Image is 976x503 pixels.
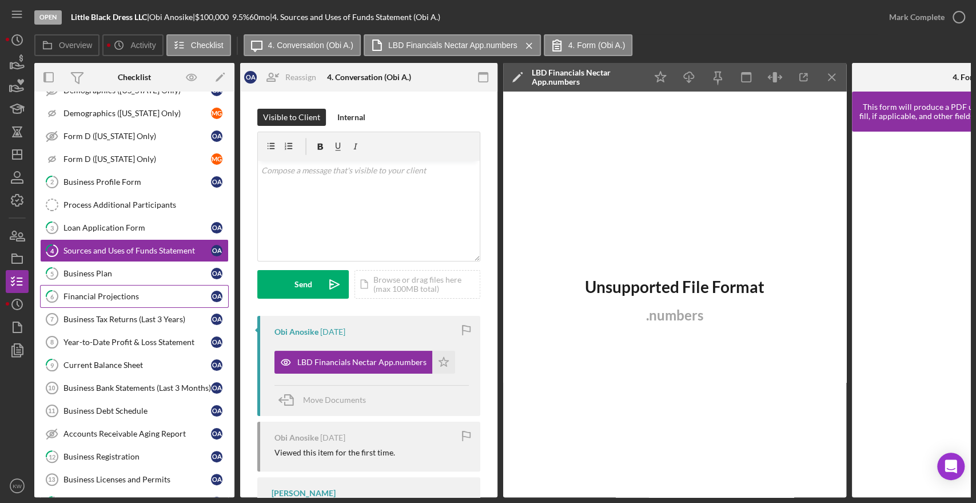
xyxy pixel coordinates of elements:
[544,34,633,56] button: 4. Form (Obi A.)
[50,178,54,185] tspan: 2
[585,278,764,296] h2: Unsupported File Format
[327,73,411,82] div: 4. Conversation (Obi A.)
[211,451,222,462] div: O A
[63,406,211,415] div: Business Debt Schedule
[63,429,211,438] div: Accounts Receivable Aging Report
[63,361,211,370] div: Current Balance Sheet
[118,73,151,82] div: Checklist
[40,193,229,216] a: Process Additional Participants
[63,269,211,278] div: Business Plan
[211,382,222,394] div: O A
[211,245,222,256] div: O A
[646,307,703,323] h3: . numbers
[270,13,440,22] div: | 4. Sources and Uses of Funds Statement (Obi A.)
[257,270,349,299] button: Send
[532,68,640,86] div: LBD Financials Nectar App.numbers
[102,34,163,56] button: Activity
[40,308,229,331] a: 7Business Tax Returns (Last 3 Years)OA
[34,10,62,25] div: Open
[285,66,316,89] div: Reassign
[48,407,55,414] tspan: 11
[257,109,326,126] button: Visible to Client
[332,109,371,126] button: Internal
[63,452,211,461] div: Business Registration
[211,291,222,302] div: O A
[40,285,229,308] a: 6Financial ProjectionsOA
[364,34,541,56] button: LBD Financials Nectar App.numbers
[211,474,222,485] div: O A
[49,453,55,460] tspan: 12
[40,216,229,239] a: 3Loan Application FormOA
[937,453,965,480] div: Open Intercom Messenger
[6,474,29,497] button: KW
[272,489,336,498] div: [PERSON_NAME]
[303,395,366,405] span: Move Documents
[388,41,517,50] label: LBD Financials Nectar App.numbers
[297,358,427,367] div: LBD Financials Nectar App.numbers
[40,468,229,491] a: 13Business Licenses and PermitsOA
[50,361,54,369] tspan: 9
[211,108,222,119] div: M G
[244,34,361,56] button: 4. Conversation (Obi A.)
[40,422,229,445] a: Accounts Receivable Aging ReportOA
[48,476,55,483] tspan: 13
[274,327,318,336] div: Obi Anosike
[274,386,377,414] button: Move Documents
[13,483,22,489] text: KW
[294,270,312,299] div: Send
[320,327,345,336] time: 2025-08-26 22:27
[130,41,156,50] label: Activity
[71,13,149,22] div: |
[63,132,211,141] div: Form D ([US_STATE] Only)
[63,383,211,393] div: Business Bank Statements (Last 3 Months)
[195,12,229,22] span: $100,000
[63,155,211,164] div: Form D ([US_STATE] Only)
[249,13,270,22] div: 60 mo
[889,6,945,29] div: Mark Complete
[568,41,626,50] label: 4. Form (Obi A.)
[63,315,211,324] div: Business Tax Returns (Last 3 Years)
[211,428,222,439] div: O A
[40,331,229,354] a: 8Year-to-Date Profit & Loss StatementOA
[211,314,222,325] div: O A
[211,130,222,142] div: O A
[63,246,211,255] div: Sources and Uses of Funds Statement
[244,71,257,84] div: O A
[50,247,54,254] tspan: 4
[274,433,318,442] div: Obi Anosike
[320,433,345,442] time: 2025-08-26 18:31
[40,354,229,377] a: 9Current Balance SheetOA
[211,153,222,165] div: M G
[34,34,99,56] button: Overview
[63,109,211,118] div: Demographics ([US_STATE] Only)
[63,177,211,187] div: Business Profile Form
[878,6,970,29] button: Mark Complete
[232,13,249,22] div: 9.5 %
[211,176,222,188] div: O A
[238,66,328,89] button: OAReassign
[211,222,222,233] div: O A
[40,399,229,422] a: 11Business Debt ScheduleOA
[63,475,211,484] div: Business Licenses and Permits
[211,336,222,348] div: O A
[40,171,229,193] a: 2Business Profile FormOA
[50,339,54,346] tspan: 8
[40,445,229,468] a: 12Business RegistrationOA
[50,316,54,323] tspan: 7
[59,41,92,50] label: Overview
[40,148,229,171] a: Form D ([US_STATE] Only)MG
[63,223,211,232] div: Loan Application Form
[71,12,147,22] b: Little Black Dress LLC
[40,102,229,125] a: Demographics ([US_STATE] Only)MG
[211,268,222,279] div: O A
[274,448,395,457] div: Viewed this item for the first time.
[40,239,229,262] a: 4Sources and Uses of Funds StatementOA
[274,351,455,374] button: LBD Financials Nectar App.numbers
[40,262,229,285] a: 5Business PlanOA
[211,405,222,417] div: O A
[50,224,54,231] tspan: 3
[191,41,224,50] label: Checklist
[63,338,211,347] div: Year-to-Date Profit & Loss Statement
[166,34,231,56] button: Checklist
[337,109,365,126] div: Internal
